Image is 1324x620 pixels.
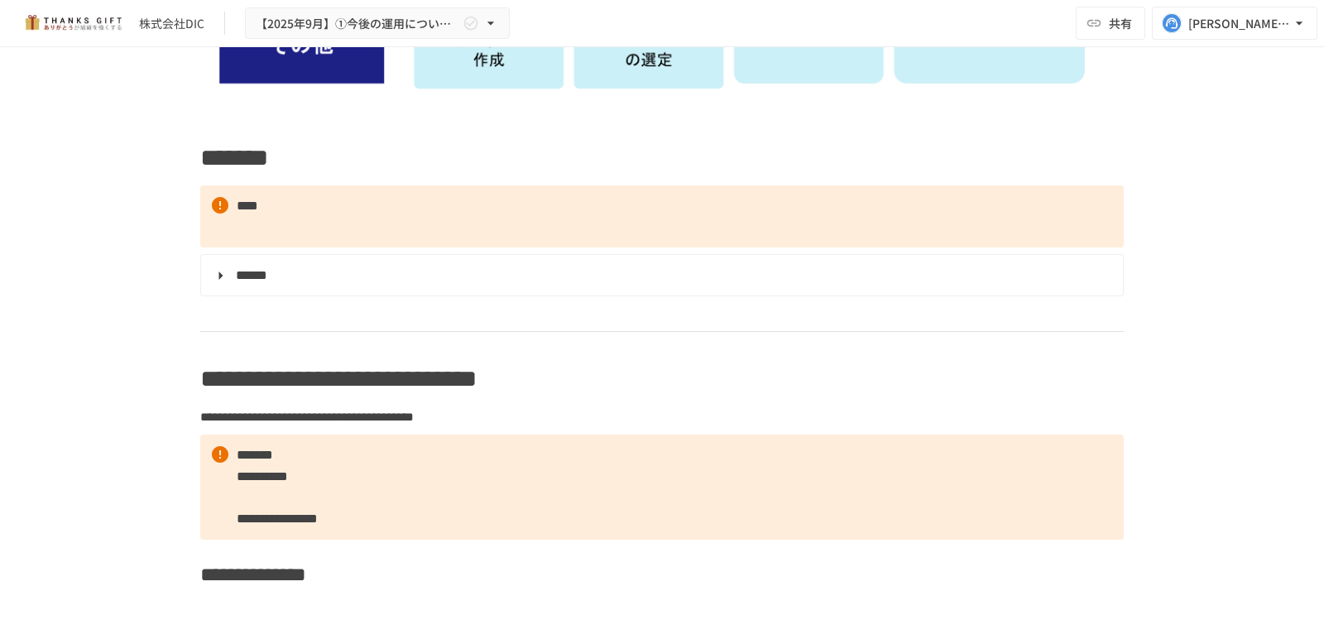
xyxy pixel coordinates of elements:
[139,15,204,32] div: 株式会社DIC
[1152,7,1317,40] button: [PERSON_NAME][EMAIL_ADDRESS][DOMAIN_NAME]
[256,13,459,34] span: 【2025年9月】①今後の運用についてのご案内/THANKS GIFTキックオフMTG
[20,10,126,36] img: mMP1OxWUAhQbsRWCurg7vIHe5HqDpP7qZo7fRoNLXQh
[245,7,510,40] button: 【2025年9月】①今後の運用についてのご案内/THANKS GIFTキックオフMTG
[1109,14,1132,32] span: 共有
[1076,7,1145,40] button: 共有
[1188,13,1291,34] div: [PERSON_NAME][EMAIL_ADDRESS][DOMAIN_NAME]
